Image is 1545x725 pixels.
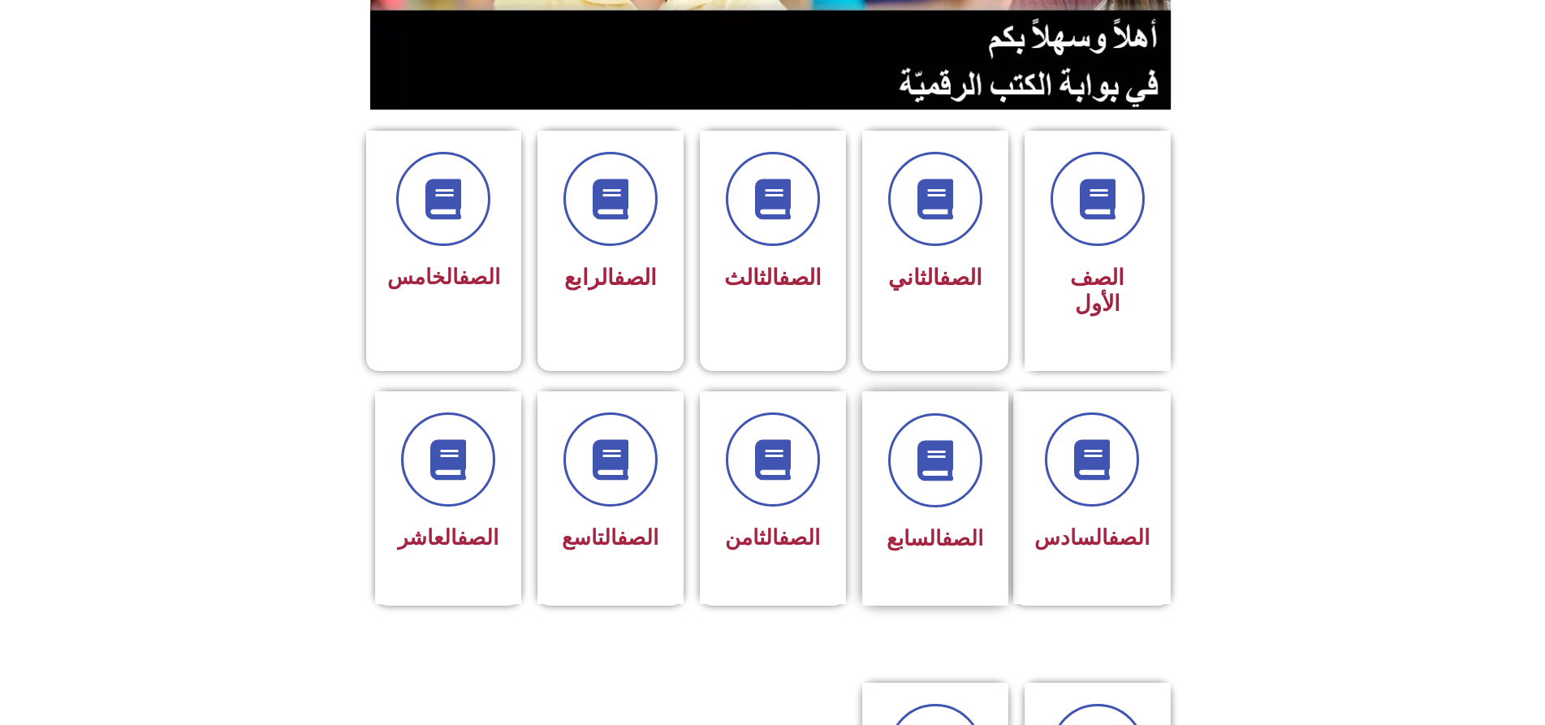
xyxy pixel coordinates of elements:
span: الثاني [888,265,982,291]
span: السابع [887,526,983,550]
a: الصف [779,265,822,291]
a: الصف [1108,525,1150,550]
span: الثامن [725,525,820,550]
a: الصف [614,265,657,291]
span: العاشر [398,525,498,550]
span: الخامس [387,265,500,289]
span: الصف الأول [1070,265,1124,317]
a: الصف [779,525,820,550]
a: الصف [459,265,500,289]
span: التاسع [562,525,658,550]
a: الصف [939,265,982,291]
a: الصف [617,525,658,550]
span: الرابع [564,265,657,291]
a: الصف [942,526,983,550]
span: الثالث [724,265,822,291]
a: الصف [457,525,498,550]
span: السادس [1034,525,1150,550]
